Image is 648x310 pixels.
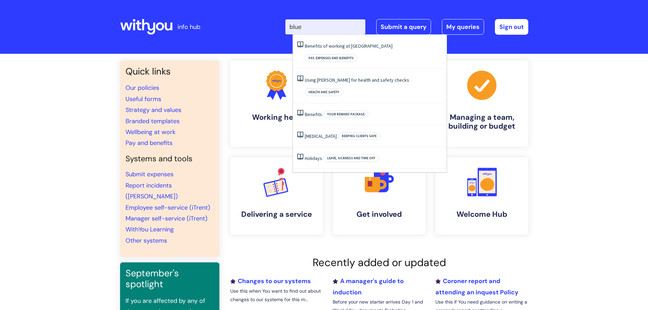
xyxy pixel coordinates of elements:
[305,43,393,49] a: Benefits of working at [GEOGRAPHIC_DATA]
[305,54,358,62] span: Pay, expenses and benefits
[126,117,180,125] a: Branded templates
[126,128,176,136] a: Wellbeing at work
[230,256,528,269] h2: Recently added or updated
[230,287,323,304] p: Use this when You want to find out about changes to our systems for this m...
[376,19,431,35] a: Submit a query
[126,84,159,92] a: Our policies
[305,77,409,83] a: Using [PERSON_NAME] for health and safety checks
[178,21,200,32] p: info hub
[126,268,214,290] h3: September's spotlight
[230,277,311,285] a: Changes to our systems
[285,19,528,35] div: | -
[442,19,484,35] a: My queries
[323,154,379,162] span: Leave, sickness and time off
[441,113,523,131] h4: Managing a team, building or budget
[305,155,322,161] a: Holidays
[126,139,172,147] a: Pay and benefits
[126,154,214,164] h4: Systems and tools
[236,113,317,122] h4: Working here
[333,277,404,296] a: A manager's guide to induction
[126,170,173,178] a: Submit expenses
[305,88,343,96] span: Health and safety
[495,19,528,35] a: Sign out
[436,158,528,234] a: Welcome Hub
[285,19,365,34] input: Search
[230,61,323,147] a: Working here
[435,277,518,296] a: Coroner report and attending an inquest Policy
[436,61,528,147] a: Managing a team, building or budget
[338,210,420,219] h4: Get involved
[236,210,317,219] h4: Delivering a service
[338,132,380,140] span: Keeping clients safe
[333,158,426,234] a: Get involved
[126,225,174,233] a: WithYou Learning
[126,66,214,77] h3: Quick links
[126,106,181,114] a: Strategy and values
[126,203,210,212] a: Employee self-service (iTrent)
[126,95,161,103] a: Useful forms
[323,111,368,118] span: Your reward package
[126,236,167,245] a: Other systems
[230,158,323,234] a: Delivering a service
[441,210,523,219] h4: Welcome Hub
[305,133,337,139] a: [MEDICAL_DATA]
[126,181,178,200] a: Report incidents ([PERSON_NAME])
[126,214,207,223] a: Manager self-service (iTrent)
[305,111,322,117] a: Benefits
